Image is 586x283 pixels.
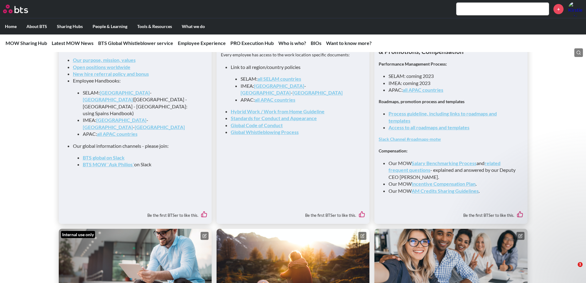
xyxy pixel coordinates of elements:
[568,2,583,16] img: Kirstie Odonnell
[379,148,408,153] strong: Compensation:
[403,87,443,93] a: all APAC countries
[52,18,88,34] label: Sharing Hubs
[61,231,95,238] div: Internal use only
[178,40,226,46] a: Employee Experience
[412,160,476,166] a: Salary Benchmarking Process
[412,181,476,187] a: Incentive Compensation Plan
[257,76,301,82] a: all SELAM countries
[83,161,197,168] li: on Slack
[379,99,464,104] strong: Roadmaps, promotion process and templates
[379,136,441,142] a: Slack Channel #roadmaps-motw
[231,115,317,121] a: Standards for Conduct and Appearance
[231,122,283,128] a: Global Code of Conduct
[311,40,321,46] a: BIOs
[73,64,130,70] a: Open positions worldwide
[73,71,149,77] a: New hire referral policy and bonus
[83,124,133,130] a: [GEOGRAPHIC_DATA]
[221,207,365,220] div: Be the first BTSer to like this.
[463,151,586,266] iframe: Intercom notifications message
[565,262,580,277] iframe: Intercom live chat
[88,18,132,34] label: People & Learning
[389,87,518,93] li: APAC:
[201,232,209,240] button: Edit content box
[241,75,355,82] li: SELAM:
[177,18,210,34] label: What we do
[6,40,47,46] a: MOW Sharing Hub
[73,57,136,63] a: Our purpose, mission, values
[389,111,497,123] a: Process guideline, including links to roadmaps and templates
[63,207,207,220] div: Be the first BTSer to like this.
[231,108,325,114] a: Hybrid Work / Work from Home Guideline
[358,232,366,240] button: Edit content box
[132,18,177,34] label: Tools & Resources
[241,96,355,103] li: APAC:
[553,4,564,14] a: +
[98,40,173,46] a: BTS Global Whistleblower service
[568,2,583,16] a: Profile
[389,124,469,130] a: Access to all roadmaps and templates
[389,73,518,79] li: SELAM: coming 2023
[83,89,197,117] li: SELAM: - ([GEOGRAPHIC_DATA] - [GEOGRAPHIC_DATA] - [GEOGRAPHIC_DATA]: using Spains Handbook)
[3,5,28,13] img: BTS Logo
[389,160,518,180] li: Our MOW and - explained and answered by our Deputy CEO [PERSON_NAME].
[412,188,479,194] a: AM Credits Sharing Guidelines
[230,40,274,46] a: PRO Execution Hub
[135,124,185,130] a: [GEOGRAPHIC_DATA]
[73,143,202,168] li: Our global information channels - please join:
[254,83,304,89] a: [GEOGRAPHIC_DATA]
[241,90,291,95] a: [GEOGRAPHIC_DATA]
[326,40,372,46] a: Want to know more?
[293,90,343,95] a: [GEOGRAPHIC_DATA]
[73,77,202,137] li: Employee Handbooks:
[96,117,146,123] a: [GEOGRAPHIC_DATA]
[278,40,306,46] a: Who is who?
[231,129,299,135] a: Global Whistleblowing Process
[22,18,52,34] label: About BTS
[83,96,133,102] a: [GEOGRAPHIC_DATA]
[100,90,150,95] a: [GEOGRAPHIC_DATA]
[3,5,39,13] a: Go home
[241,83,355,96] li: IMEA: - -
[379,207,523,220] div: Be the first BTSer to like this.
[389,188,518,194] li: Our MOW .
[83,117,197,131] li: IMEA: - -
[255,97,295,103] a: all APAC countries
[83,161,134,167] a: BTS MOW `Ask Philios´
[389,180,518,187] li: Our MOW .
[379,61,447,67] strong: Performance Management Process:
[83,131,197,137] li: APAC:
[221,52,365,58] p: Every employee has access to the work location specific documents:
[83,155,125,160] a: BTS global on Slack
[578,262,583,267] span: 1
[231,64,360,103] li: Link to all region/country policies
[52,40,94,46] a: Latest MOW News
[97,131,138,137] a: all APAC countries
[389,80,518,87] li: IMEA: coming 2023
